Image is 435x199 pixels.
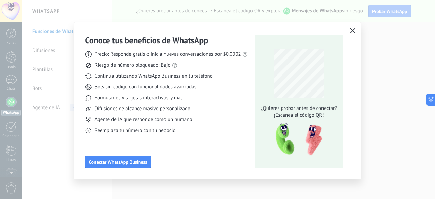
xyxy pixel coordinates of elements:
button: Conectar WhatsApp Business [85,156,151,168]
span: Reemplaza tu número con tu negocio [94,127,175,134]
img: qr-pic-1x.png [270,121,324,158]
span: ¡Escanea el código QR! [259,112,339,119]
span: Agente de IA que responde como un humano [94,116,192,123]
span: Formularios y tarjetas interactivas, y más [94,95,182,101]
span: Precio: Responde gratis o inicia nuevas conversaciones por $0.0002 [94,51,241,58]
span: Conectar WhatsApp Business [89,160,147,164]
span: Difusiones de alcance masivo personalizado [94,105,190,112]
span: Continúa utilizando WhatsApp Business en tu teléfono [94,73,212,80]
span: Bots sin código con funcionalidades avanzadas [94,84,196,90]
span: Riesgo de número bloqueado: Bajo [94,62,170,69]
span: ¿Quieres probar antes de conectar? [259,105,339,112]
h3: Conoce tus beneficios de WhatsApp [85,35,208,46]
